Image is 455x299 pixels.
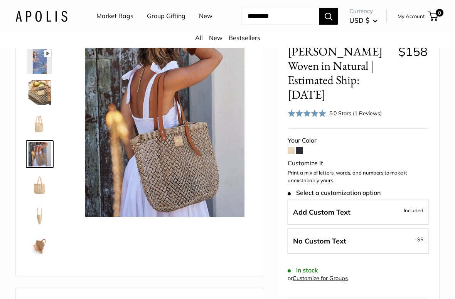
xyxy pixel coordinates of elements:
[428,12,438,21] a: 0
[398,44,428,59] span: $158
[417,236,423,242] span: $5
[288,135,428,146] div: Your Color
[319,8,338,25] button: Search
[147,10,185,22] a: Group Gifting
[26,48,54,76] a: Mercado Woven in Natural | Estimated Ship: Oct. 19th
[15,10,67,22] img: Apolis
[26,202,54,230] a: Mercado Woven in Natural | Estimated Ship: Oct. 19th
[349,6,377,17] span: Currency
[27,142,52,166] img: Mercado Woven in Natural | Estimated Ship: Oct. 19th
[26,264,54,291] a: Mercado Woven in Natural | Estimated Ship: Oct. 19th
[241,8,319,25] input: Search...
[26,109,54,137] a: Mercado Woven in Natural | Estimated Ship: Oct. 19th
[199,10,212,22] a: New
[27,49,52,74] img: Mercado Woven in Natural | Estimated Ship: Oct. 19th
[415,235,423,244] span: -
[287,200,429,225] label: Add Custom Text
[27,234,52,259] img: Mercado Woven in Natural | Estimated Ship: Oct. 19th
[195,34,203,42] a: All
[288,169,428,184] p: Print a mix of letters, words, and numbers to make it unmistakably yours.
[288,189,381,197] span: Select a customization option
[27,265,52,290] img: Mercado Woven in Natural | Estimated Ship: Oct. 19th
[436,9,443,17] span: 0
[26,79,54,106] a: Mercado Woven in Natural | Estimated Ship: Oct. 19th
[288,267,318,274] span: In stock
[288,108,382,119] div: 5.0 Stars (1 Reviews)
[293,208,351,217] span: Add Custom Text
[26,140,54,168] a: Mercado Woven in Natural | Estimated Ship: Oct. 19th
[293,237,346,245] span: No Custom Text
[288,158,428,169] div: Customize It
[27,173,52,197] img: Mercado Woven in Natural | Estimated Ship: Oct. 19th
[229,34,260,42] a: Bestsellers
[27,203,52,228] img: Mercado Woven in Natural | Estimated Ship: Oct. 19th
[209,34,222,42] a: New
[293,275,348,282] a: Customize for Groups
[27,111,52,136] img: Mercado Woven in Natural | Estimated Ship: Oct. 19th
[398,12,425,21] a: My Account
[26,233,54,260] a: Mercado Woven in Natural | Estimated Ship: Oct. 19th
[96,10,133,22] a: Market Bags
[349,16,369,24] span: USD $
[78,42,252,217] img: Mercado Woven in Natural | Estimated Ship: Oct. 19th
[288,44,393,102] span: [PERSON_NAME] Woven in Natural | Estimated Ship: [DATE]
[349,14,377,27] button: USD $
[404,206,423,215] span: Included
[287,228,429,254] label: Leave Blank
[329,109,382,118] div: 5.0 Stars (1 Reviews)
[26,171,54,199] a: Mercado Woven in Natural | Estimated Ship: Oct. 19th
[288,273,348,284] div: or
[27,80,52,105] img: Mercado Woven in Natural | Estimated Ship: Oct. 19th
